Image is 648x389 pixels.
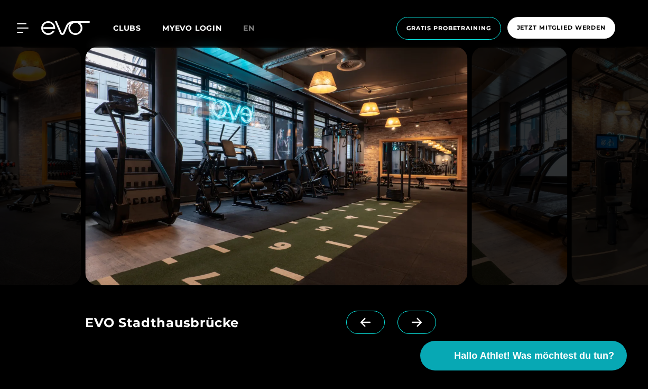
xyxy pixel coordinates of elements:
a: MYEVO LOGIN [162,23,222,33]
img: evofitness [471,47,567,285]
a: Clubs [113,23,162,33]
span: Jetzt Mitglied werden [517,23,606,32]
span: Hallo Athlet! Was möchtest du tun? [454,349,614,363]
a: Jetzt Mitglied werden [504,17,618,40]
span: en [243,23,255,33]
span: Clubs [113,23,141,33]
span: Gratis Probetraining [406,24,491,33]
img: evofitness [85,47,467,285]
a: en [243,22,267,34]
button: Hallo Athlet! Was möchtest du tun? [420,341,627,370]
a: Gratis Probetraining [393,17,504,40]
